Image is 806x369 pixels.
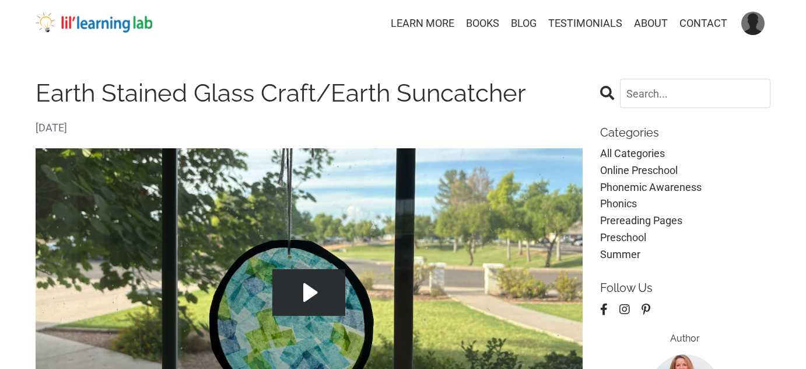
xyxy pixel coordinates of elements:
[620,79,771,108] input: Search...
[600,229,771,246] a: preschool
[600,196,771,213] a: phonics
[634,15,668,32] a: ABOUT
[36,79,583,108] h1: Earth Stained Glass Craft/Earth Suncatcher
[600,333,771,344] h6: Author
[600,162,771,179] a: online preschool
[511,15,537,32] a: BLOG
[600,179,771,196] a: phonemic awareness
[36,120,583,137] span: [DATE]
[391,15,454,32] a: LEARN MORE
[600,126,771,140] p: Categories
[600,281,771,295] p: Follow Us
[466,15,499,32] a: BOOKS
[272,269,345,316] button: Play Video: file-uploads/sites/2147505858/video/f5e87f2-656f-811-b2e4-ba4cb78c3241_Earth_Stained_...
[600,246,771,263] a: summer
[548,15,622,32] a: TESTIMONIALS
[741,12,765,35] img: User Avatar
[679,15,727,32] a: CONTACT
[36,12,152,33] img: lil' learning lab
[600,213,771,229] a: prereading pages
[600,145,771,162] a: All Categories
